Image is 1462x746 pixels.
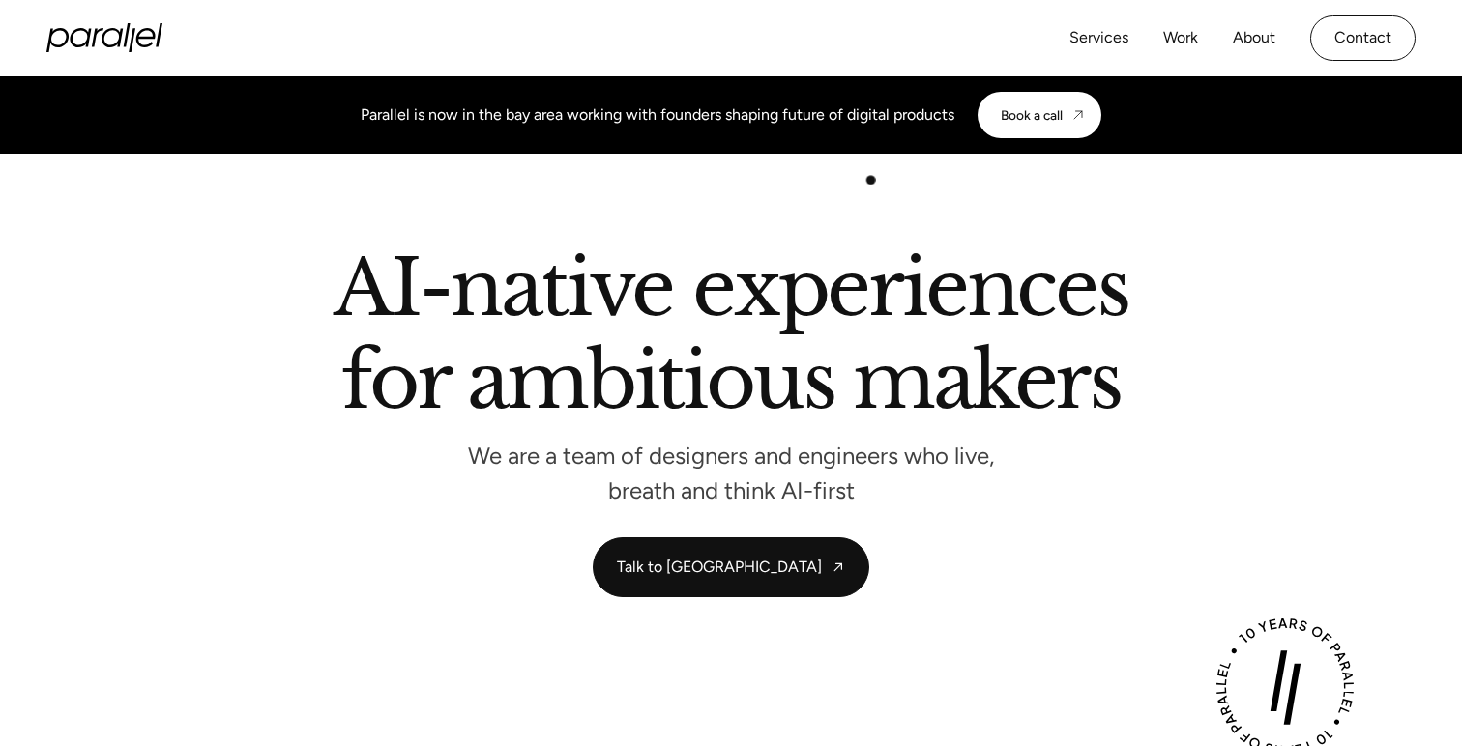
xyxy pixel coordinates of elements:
a: Work [1163,24,1198,52]
a: Services [1069,24,1128,52]
a: Book a call [978,92,1101,138]
div: Parallel is now in the bay area working with founders shaping future of digital products [361,103,954,127]
a: About [1233,24,1275,52]
h2: AI-native experiences for ambitious makers [180,250,1282,427]
img: CTA arrow image [1070,107,1086,123]
a: home [46,23,162,52]
div: Book a call [1001,107,1063,123]
p: We are a team of designers and engineers who live, breath and think AI-first [441,447,1021,499]
a: Contact [1310,15,1416,61]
